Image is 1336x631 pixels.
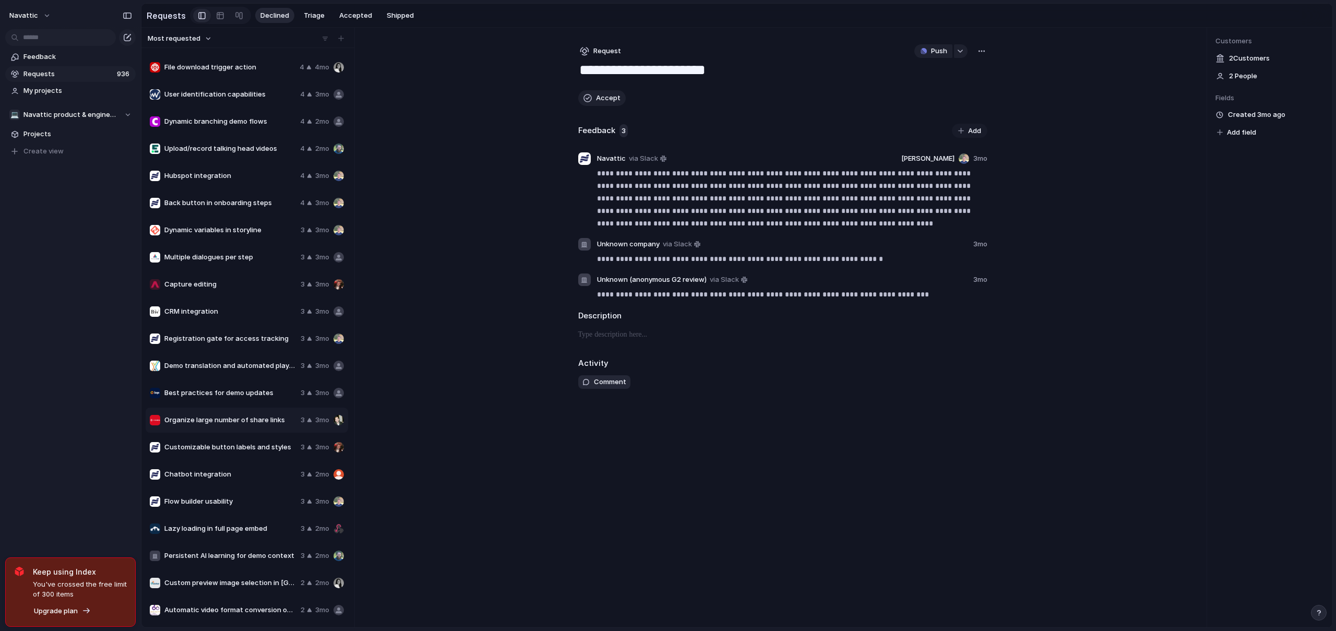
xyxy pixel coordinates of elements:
span: 3 [301,306,305,317]
span: 2mo [315,523,329,534]
span: Requests [23,69,114,79]
button: Accept [578,90,626,106]
a: via Slack [661,238,702,251]
span: 2mo [315,469,329,480]
span: 3 [301,388,305,398]
span: 3mo [315,605,329,615]
span: Customers [1215,36,1324,46]
span: 4 [300,89,305,100]
span: Add field [1227,127,1256,138]
span: Dynamic branching demo flows [164,116,296,127]
span: 3 [301,469,305,480]
button: Triage [299,8,330,23]
span: 3 [301,279,305,290]
span: Demo translation and automated playback [164,361,296,371]
span: 2 [301,578,305,588]
span: Custom preview image selection in [GEOGRAPHIC_DATA] [164,578,296,588]
span: 4mo [315,62,329,73]
a: My projects [5,83,136,99]
span: Automatic video format conversion on upload [164,605,296,615]
span: 3mo [315,496,329,507]
span: 4 [300,116,305,127]
span: 4 [300,171,305,181]
button: Declined [255,8,294,23]
span: 3mo [315,89,329,100]
span: via Slack [629,153,658,164]
a: Projects [5,126,136,142]
span: Navattic product & engineering [23,110,119,120]
span: 2mo [315,551,329,561]
button: Add [952,124,987,138]
span: Keep using Index [33,566,127,577]
span: Push [931,46,947,56]
span: 3mo [315,252,329,263]
span: 3 [301,415,305,425]
span: 2mo [315,144,329,154]
button: Create view [5,144,136,159]
span: Persistent AI learning for demo context [164,551,296,561]
span: 3mo [315,279,329,290]
span: via Slack [663,239,692,249]
span: 2mo [315,578,329,588]
span: 4 [300,144,305,154]
span: Capture editing [164,279,296,290]
span: You've crossed the free limit of 300 items [33,579,127,600]
button: 💻Navattic product & engineering [5,107,136,123]
span: Upgrade plan [34,606,78,616]
span: User identification capabilities [164,89,296,100]
span: 3mo [973,153,987,164]
span: Chatbot integration [164,469,296,480]
span: 3mo [315,442,329,453]
span: 3 [619,124,628,138]
span: 3mo [315,198,329,208]
span: Back button in onboarding steps [164,198,296,208]
span: My projects [23,86,132,96]
span: 3mo [315,361,329,371]
span: Registration gate for access tracking [164,334,296,344]
span: Add [968,126,981,136]
div: 💻 [9,110,20,120]
button: Most requested [146,32,213,45]
span: Created 3mo ago [1228,110,1285,120]
span: 3 [301,523,305,534]
span: Unknown (anonymous G2 review) [597,275,707,285]
span: 3mo [315,415,329,425]
button: Upgrade plan [31,604,94,618]
h2: Feedback [578,125,615,137]
span: 4 [300,62,304,73]
span: Shipped [387,10,414,21]
span: Projects [23,129,132,139]
span: 4 [300,198,305,208]
span: navattic [9,10,38,21]
span: Declined [260,10,289,21]
span: 3mo [973,275,987,285]
span: via Slack [710,275,739,285]
a: Requests936 [5,66,136,82]
span: Create view [23,146,64,157]
span: Comment [594,377,626,387]
span: Accept [596,93,621,103]
span: Dynamic variables in storyline [164,225,296,235]
span: 3mo [315,171,329,181]
span: Unknown company [597,239,660,249]
button: navattic [5,7,56,24]
h2: Activity [578,358,609,370]
span: Hubspot integration [164,171,296,181]
button: Accepted [334,8,377,23]
span: Flow builder usability [164,496,296,507]
span: 3mo [973,239,987,249]
span: 936 [117,69,132,79]
span: Navattic [597,153,626,164]
button: Comment [578,375,630,389]
span: Most requested [148,33,200,44]
span: 3 [301,551,305,561]
span: 3 [301,225,305,235]
span: 3 [301,334,305,344]
a: via Slack [708,273,749,286]
span: Lazy loading in full page embed [164,523,296,534]
span: 3mo [315,388,329,398]
span: 2 [301,605,305,615]
span: 3 [301,361,305,371]
span: Request [593,46,621,56]
span: File download trigger action [164,62,295,73]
